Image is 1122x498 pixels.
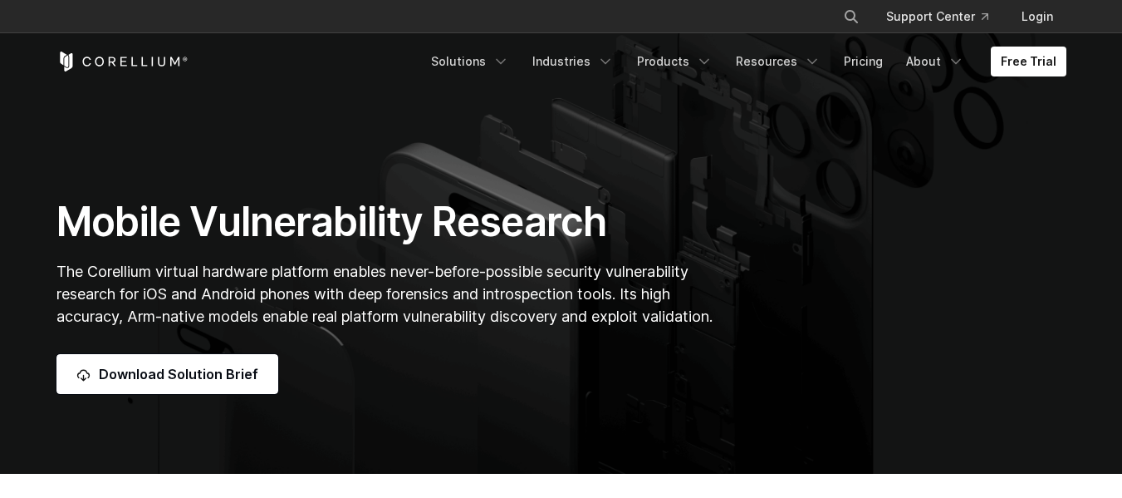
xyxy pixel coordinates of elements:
h1: Mobile Vulnerability Research [56,197,718,247]
button: Search [836,2,866,32]
a: Products [627,47,723,76]
span: The Corellium virtual hardware platform enables never-before-possible security vulnerability rese... [56,263,713,325]
a: Industries [522,47,624,76]
a: Free Trial [991,47,1066,76]
div: Navigation Menu [823,2,1066,32]
div: Navigation Menu [421,47,1066,76]
a: About [896,47,974,76]
a: Support Center [873,2,1002,32]
a: Login [1008,2,1066,32]
a: Resources [726,47,830,76]
span: Download Solution Brief [99,364,258,384]
a: Corellium Home [56,52,189,71]
a: Download Solution Brief [56,354,278,394]
a: Solutions [421,47,519,76]
a: Pricing [834,47,893,76]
